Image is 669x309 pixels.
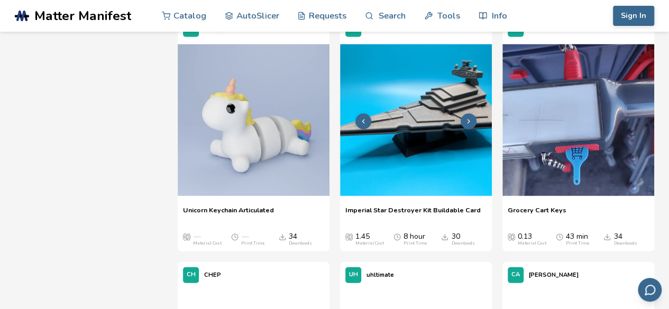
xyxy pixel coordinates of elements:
[441,232,448,241] span: Downloads
[193,241,222,246] div: Material Cost
[193,232,200,241] span: —
[451,232,474,246] div: 30
[241,241,264,246] div: Print Time
[603,232,611,241] span: Downloads
[393,232,401,241] span: Average Print Time
[451,241,474,246] div: Downloads
[366,269,394,280] p: uhltimate
[613,241,637,246] div: Downloads
[231,232,239,241] span: Average Print Time
[355,241,384,246] div: Material Cost
[183,232,190,241] span: Average Cost
[511,271,520,278] span: CA
[279,232,286,241] span: Downloads
[508,206,566,222] a: Grocery Cart Keys
[613,232,637,246] div: 34
[204,269,221,280] p: CHEP
[556,232,563,241] span: Average Print Time
[241,232,249,241] span: —
[518,241,546,246] div: Material Cost
[518,232,546,246] div: 0.13
[638,278,662,302] button: Send feedback via email
[183,206,274,222] a: Unicorn Keychain Articulated
[34,8,131,23] span: Matter Manifest
[187,271,196,278] span: CH
[355,232,384,246] div: 1.45
[508,232,515,241] span: Average Cost
[613,6,654,26] button: Sign In
[289,232,312,246] div: 34
[566,232,589,246] div: 43 min
[289,241,312,246] div: Downloads
[566,241,589,246] div: Print Time
[404,241,427,246] div: Print Time
[529,269,579,280] p: [PERSON_NAME]
[349,271,358,278] span: UH
[345,232,353,241] span: Average Cost
[345,206,481,222] a: Imperial Star Destroyer Kit Buildable Card
[404,232,427,246] div: 8 hour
